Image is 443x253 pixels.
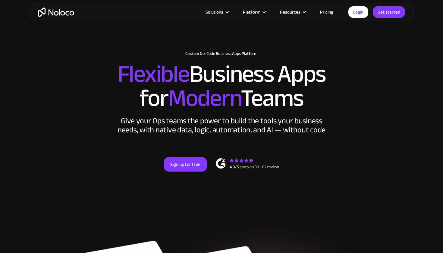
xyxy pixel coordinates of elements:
a: Sign up for free [164,157,207,172]
div: Platform [243,8,260,16]
div: Resources [272,8,313,16]
span: Modern [168,76,241,121]
h1: Custom No-Code Business Apps Platform [35,51,408,56]
a: Pricing [313,8,341,16]
a: Login [348,6,368,18]
h2: Business Apps for Teams [35,62,408,110]
div: Give your Ops teams the power to build the tools your business needs, with native data, logic, au... [116,116,327,134]
div: Solutions [198,8,235,16]
a: Get started [373,6,405,18]
div: Platform [235,8,272,16]
a: home [38,8,74,17]
div: Solutions [206,8,223,16]
span: Flexible [118,52,189,96]
div: Resources [280,8,300,16]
